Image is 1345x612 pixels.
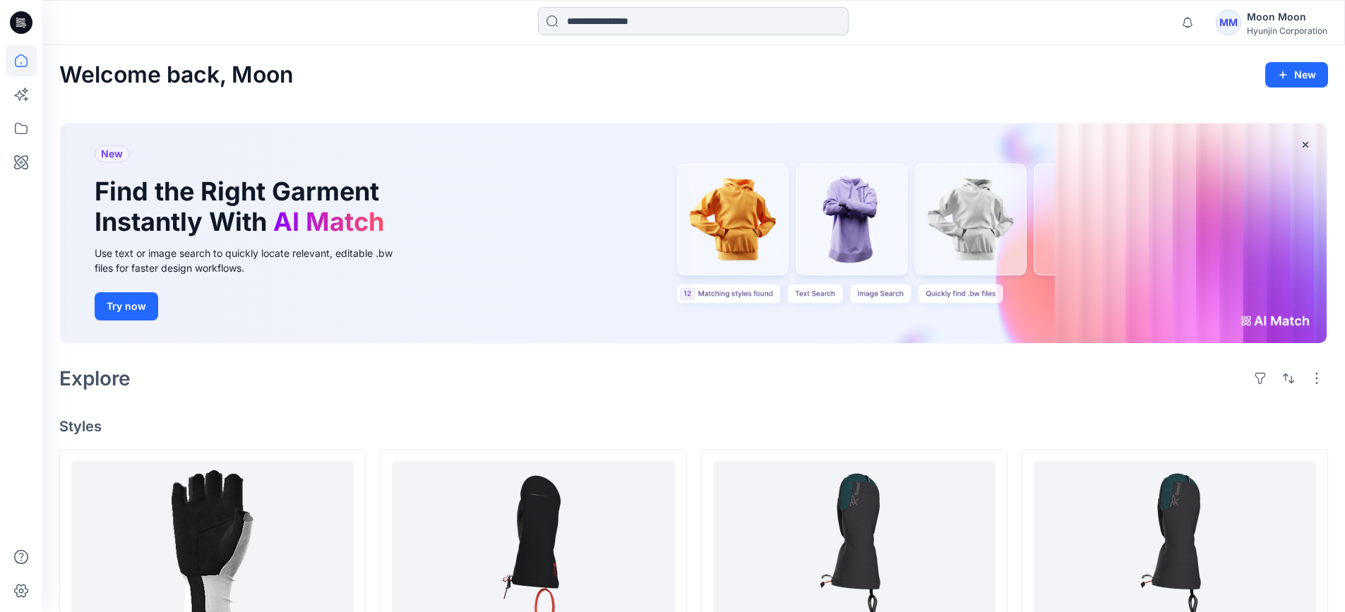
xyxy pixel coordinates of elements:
h2: Explore [59,367,131,390]
h1: Find the Right Garment Instantly With [95,176,391,237]
h4: Styles [59,418,1328,435]
div: Use text or image search to quickly locate relevant, editable .bw files for faster design workflows. [95,246,412,275]
span: New [101,145,123,162]
div: MM [1216,10,1241,35]
button: Try now [95,292,158,320]
h2: Welcome back, Moon [59,62,294,88]
div: Hyunjin Corporation [1247,25,1327,36]
button: New [1265,62,1328,88]
span: AI Match [273,206,384,237]
div: Moon Moon [1247,8,1327,25]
